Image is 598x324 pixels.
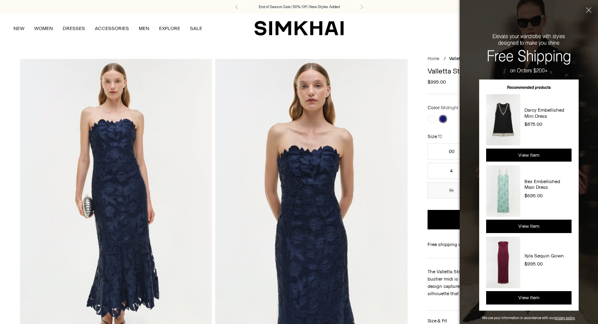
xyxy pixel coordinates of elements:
a: WOMEN [34,19,53,37]
span: $995.00 [428,78,446,86]
a: NEW [13,19,24,37]
button: View Item [486,291,572,304]
span: Valletta Strapless Embroidered Dress [449,56,524,61]
a: privacy policy [554,316,575,320]
button: 10 [428,182,476,199]
a: EXPLORE [159,19,180,37]
a: MEN [139,19,149,37]
label: Color: [428,104,458,112]
a: Home [428,56,439,61]
label: Size: [428,133,442,140]
div: $695.00 [524,190,572,201]
div: Free shipping on all US orders $200+ [428,241,578,248]
a: SALE [190,19,202,37]
a: DRESSES [63,19,85,37]
nav: breadcrumbs [428,56,578,63]
h3: Size & Fit [428,318,447,324]
a: SIMKHAI [254,20,344,36]
div: Darcy Embellished Mini Dress [524,107,572,119]
div: $875.00 [524,119,572,130]
span: Midnight [441,105,458,110]
button: Add to Bag [428,210,578,229]
button: View Item [486,149,572,162]
iframe: Sign Up via Text for Offers [7,293,82,318]
button: Gorgias live chat [4,3,28,27]
a: End of Season Sale | 50% Off | New Styles Added [259,4,340,10]
p: The Valletta Strapless Embroidered Dress in This strapless bustier midi is adorned with intricate... [428,268,578,297]
div: Bex Embellished Maxi Dress [524,179,572,190]
button: 4 [428,163,476,179]
h1: Valletta Strapless Embroidered Dress [428,67,578,75]
button: View Item [486,220,572,233]
div: We use your information in accordance with our . [460,316,598,320]
div: / [444,56,446,63]
button: 00 [428,143,476,160]
div: $995.00 [524,259,572,269]
span: 12 [438,134,442,139]
a: ACCESSORIES [95,19,129,37]
div: Xyla Sequin Gown [524,253,572,259]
